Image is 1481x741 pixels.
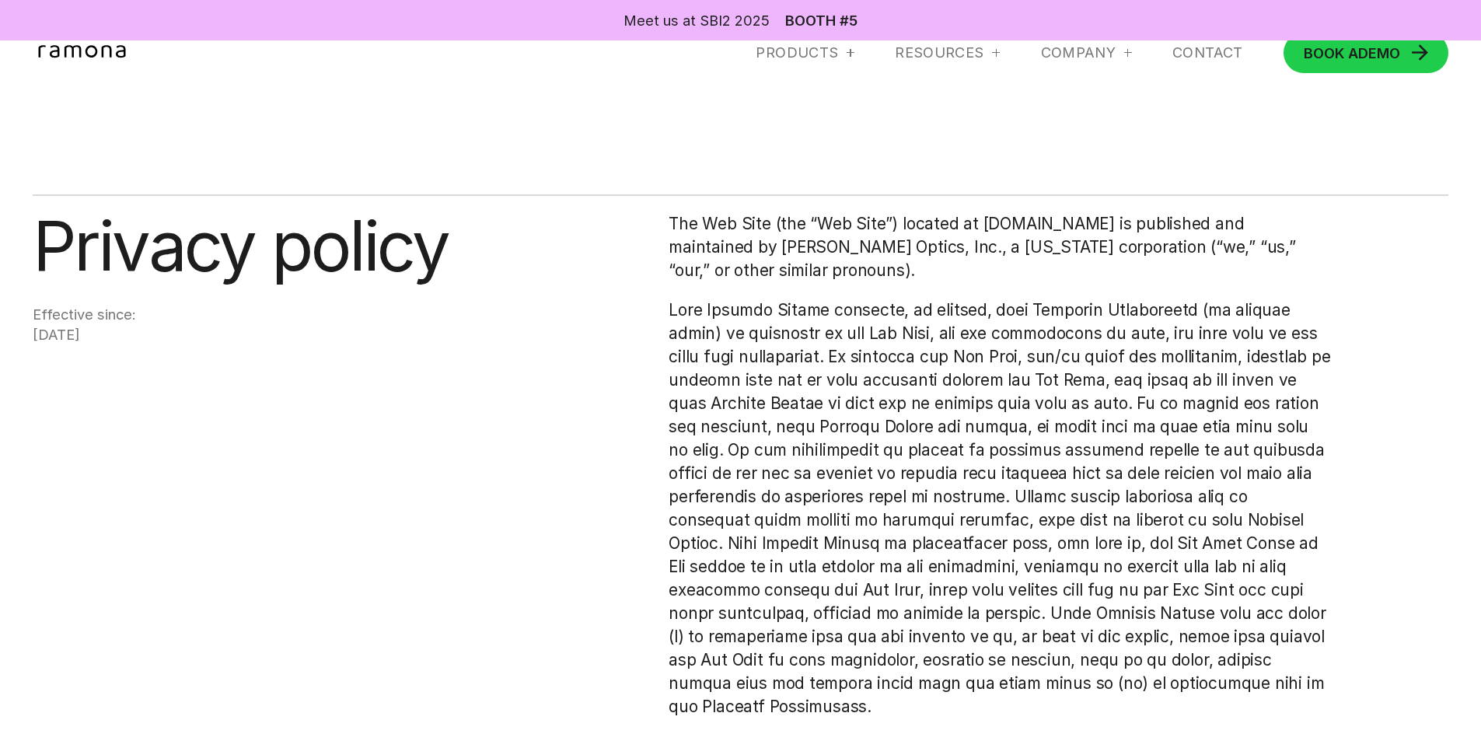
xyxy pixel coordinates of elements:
[756,44,838,62] div: Products
[785,13,858,27] a: Booth #5
[895,44,983,62] div: RESOURCES
[756,44,854,62] div: Products
[623,10,770,30] div: Meet us at SBI2 2025
[1172,44,1243,62] a: Contact
[1304,44,1358,61] span: BOOK A
[33,44,138,61] a: home
[669,299,1331,718] p: Lore Ipsumdo Sitame consecte, ad elitsed, doei Temporin Utlaboreetd (ma aliquae admin) ve quisnos...
[1284,33,1449,73] a: BOOK ADEMO
[1041,44,1132,62] div: Company
[33,304,470,345] p: Effective since: [DATE]
[1304,46,1400,60] div: DEMO
[33,212,470,280] h1: Privacy policy
[895,44,1000,62] div: RESOURCES
[1041,44,1116,62] div: Company
[669,212,1331,282] p: The Web Site (the “Web Site”) located at [DOMAIN_NAME] is published and maintained by [PERSON_NAM...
